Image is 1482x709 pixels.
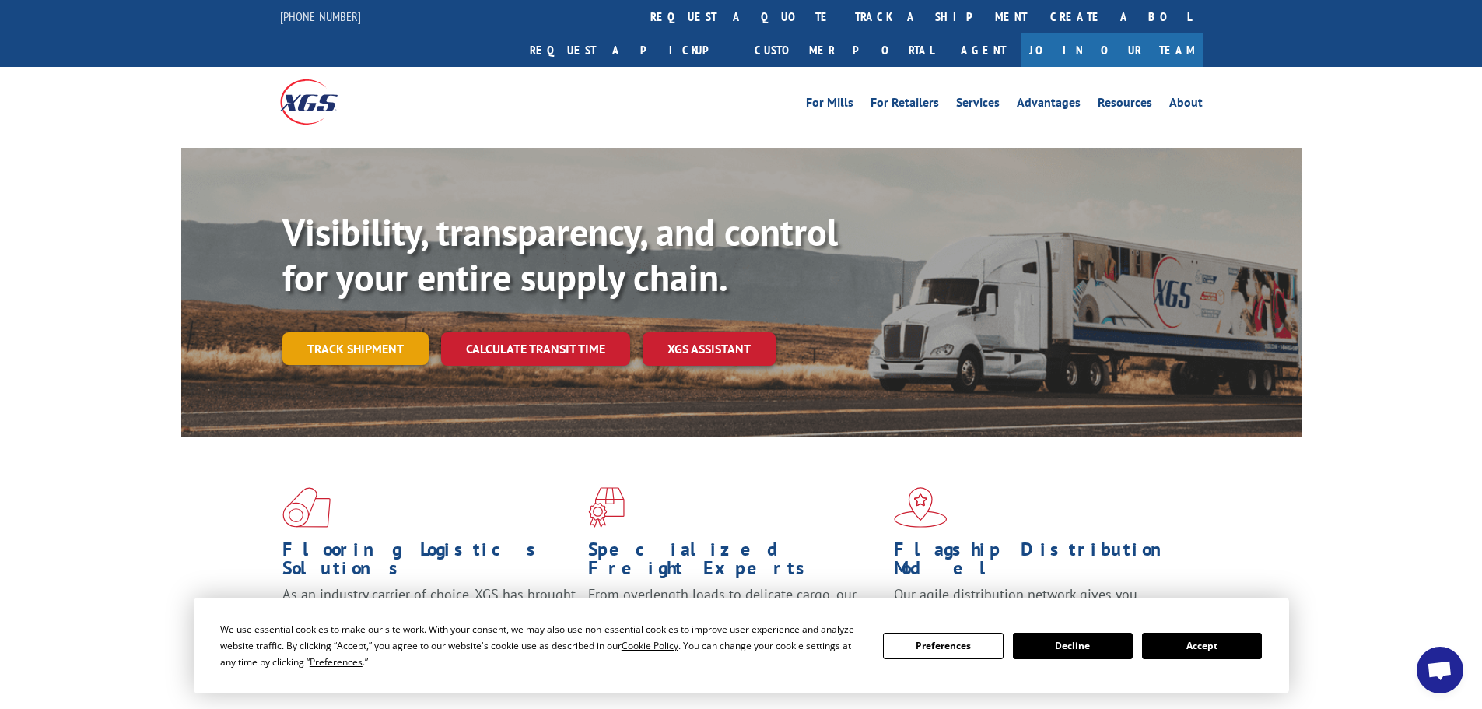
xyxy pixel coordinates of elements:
a: [PHONE_NUMBER] [280,9,361,24]
img: xgs-icon-focused-on-flooring-red [588,487,625,528]
a: Resources [1098,97,1152,114]
div: We use essential cookies to make our site work. With your consent, we may also use non-essential ... [220,621,864,670]
div: Cookie Consent Prompt [194,598,1289,693]
h1: Specialized Freight Experts [588,540,882,585]
h1: Flooring Logistics Solutions [282,540,576,585]
button: Decline [1013,633,1133,659]
b: Visibility, transparency, and control for your entire supply chain. [282,208,838,301]
a: Customer Portal [743,33,945,67]
img: xgs-icon-total-supply-chain-intelligence-red [282,487,331,528]
p: From overlength loads to delicate cargo, our experienced staff knows the best way to move your fr... [588,585,882,655]
a: Calculate transit time [441,332,630,366]
button: Accept [1142,633,1262,659]
span: Preferences [310,655,363,669]
a: For Retailers [871,97,939,114]
a: Track shipment [282,332,429,365]
a: Agent [945,33,1021,67]
span: As an industry carrier of choice, XGS has brought innovation and dedication to flooring logistics... [282,585,576,641]
a: For Mills [806,97,853,114]
img: xgs-icon-flagship-distribution-model-red [894,487,948,528]
span: Our agile distribution network gives you nationwide inventory management on demand. [894,585,1180,622]
span: Cookie Policy [622,639,678,652]
div: Open chat [1417,647,1463,693]
button: Preferences [883,633,1003,659]
a: Request a pickup [518,33,743,67]
a: XGS ASSISTANT [643,332,776,366]
h1: Flagship Distribution Model [894,540,1188,585]
a: About [1169,97,1203,114]
a: Join Our Team [1021,33,1203,67]
a: Advantages [1017,97,1081,114]
a: Services [956,97,1000,114]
